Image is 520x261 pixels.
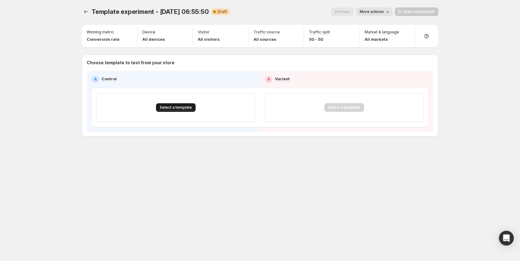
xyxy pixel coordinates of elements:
p: Traffic split [309,30,330,35]
button: Experiments [82,7,90,16]
p: Market & language [365,30,399,35]
button: More actions [356,7,392,16]
p: All visitors [198,36,220,42]
p: All sources [253,36,280,42]
div: Open Intercom Messenger [499,231,514,246]
span: Template experiment - [DATE] 06:55:50 [92,8,209,15]
p: All markets [365,36,399,42]
p: Device [142,30,155,35]
p: Conversion rate [87,36,119,42]
h2: A [94,77,97,82]
p: 50 - 50 [309,36,330,42]
button: Select a template [156,103,196,112]
span: More actions [360,9,384,14]
span: Draft [218,9,227,14]
p: Traffic source [253,30,280,35]
p: Winning metric [87,30,114,35]
p: Visitor [198,30,210,35]
p: Control [102,76,117,82]
p: Variant [275,76,290,82]
span: Select a template [160,105,192,110]
h2: B [267,77,270,82]
p: Choose template to test from your store [87,60,433,66]
p: All devices [142,36,165,42]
